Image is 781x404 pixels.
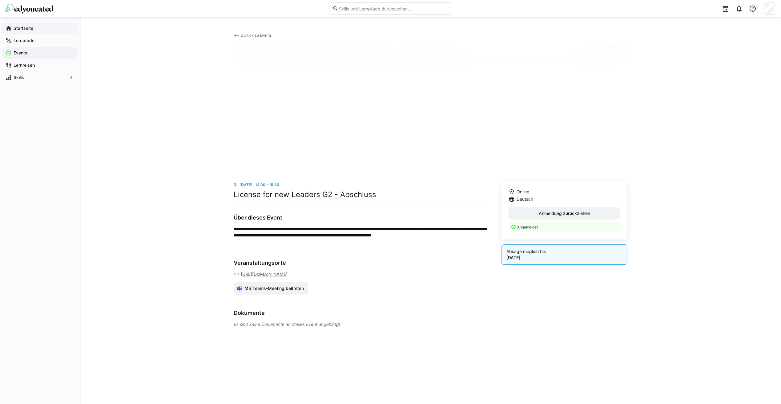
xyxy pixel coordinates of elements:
[234,214,486,221] h3: Über dieses Event
[506,255,622,261] p: [DATE]
[234,282,308,295] a: MS Teams-Meeting beitreten
[234,310,486,316] h3: Dokumente
[241,271,288,277] a: [URL][DOMAIN_NAME]
[234,259,486,266] h3: Veranstaltungsorte
[241,33,272,38] span: Zurück zu Events
[517,196,533,202] span: Deutsch
[517,189,529,195] span: Online
[244,285,305,291] span: MS Teams-Meeting beitreten
[234,182,279,187] span: Di, [DATE] · 14:00 - 15:30
[234,321,486,327] div: Es sind keine Dokumente an dieses Event angehängt
[234,190,486,199] h2: License for new Leaders G2 - Abschluss
[509,207,620,220] button: Anmeldung zurückziehen
[517,224,617,230] p: Angemeldet
[506,248,622,255] p: Absage möglich bis
[538,210,591,216] span: Anmeldung zurückziehen
[338,6,449,11] input: Skills und Lernpfade durchsuchen…
[234,33,272,38] a: Zurück zu Events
